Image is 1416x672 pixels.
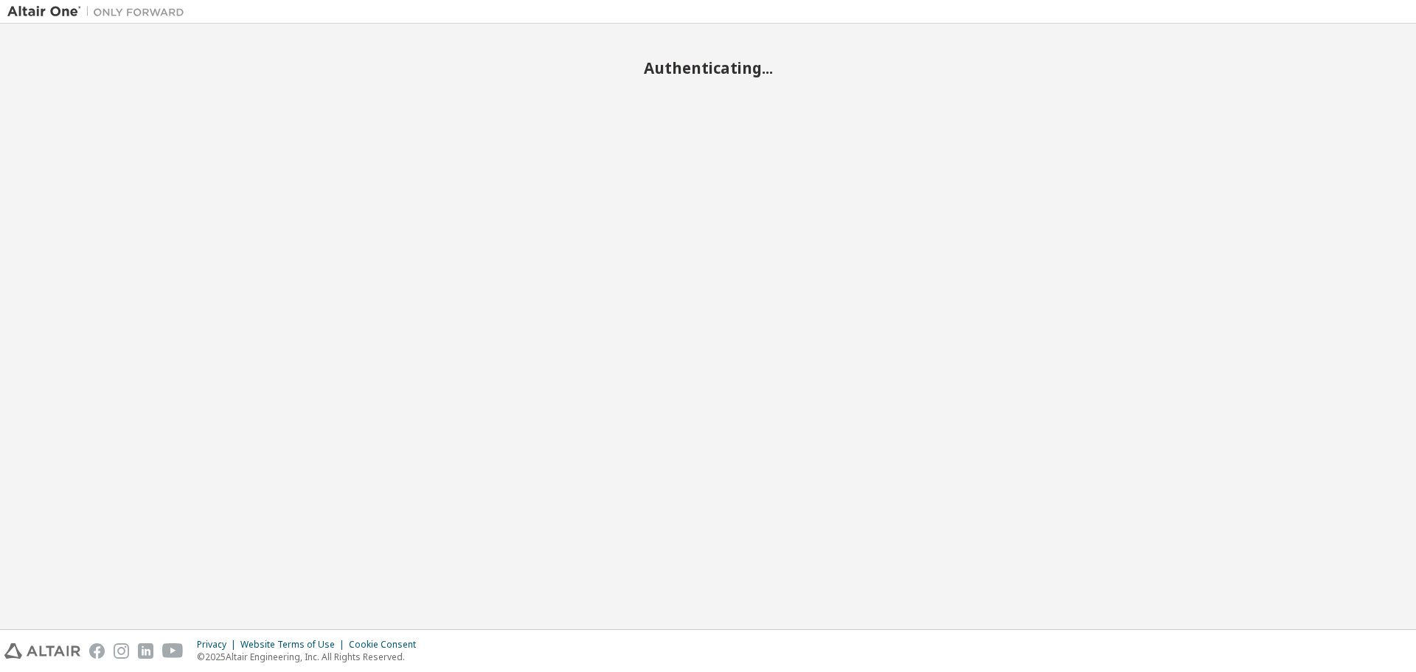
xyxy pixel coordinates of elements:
img: linkedin.svg [138,643,153,659]
img: Altair One [7,4,192,19]
img: facebook.svg [89,643,105,659]
p: © 2025 Altair Engineering, Inc. All Rights Reserved. [197,651,425,663]
img: instagram.svg [114,643,129,659]
img: youtube.svg [162,643,184,659]
div: Cookie Consent [349,639,425,651]
h2: Authenticating... [7,58,1409,77]
div: Website Terms of Use [240,639,349,651]
div: Privacy [197,639,240,651]
img: altair_logo.svg [4,643,80,659]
